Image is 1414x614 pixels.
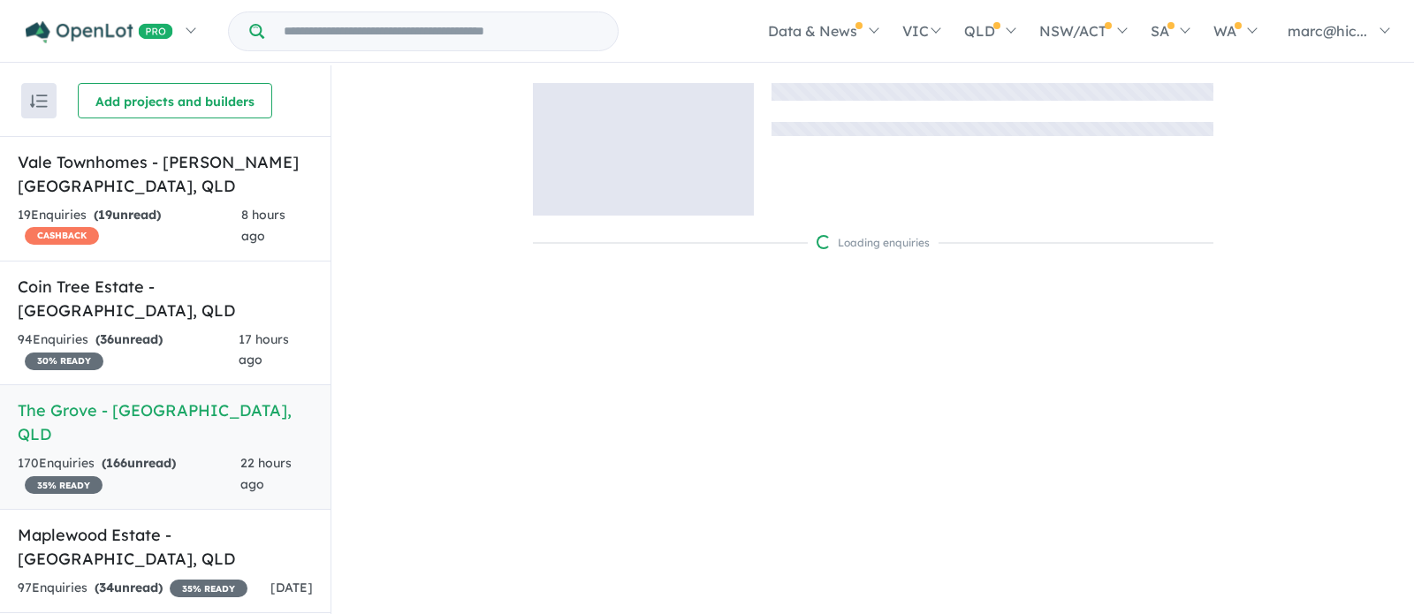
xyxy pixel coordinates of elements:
strong: ( unread) [102,455,176,471]
span: 35 % READY [170,580,247,597]
span: marc@hic... [1288,22,1367,40]
span: 17 hours ago [239,331,289,368]
div: 19 Enquir ies [18,205,241,247]
div: 170 Enquir ies [18,453,240,496]
h5: Maplewood Estate - [GEOGRAPHIC_DATA] , QLD [18,523,313,571]
strong: ( unread) [94,207,161,223]
strong: ( unread) [95,331,163,347]
span: 36 [100,331,114,347]
div: 97 Enquir ies [18,578,247,599]
span: 30 % READY [25,352,103,370]
span: [DATE] [270,580,313,595]
button: Add projects and builders [78,83,272,118]
div: 94 Enquir ies [18,330,239,372]
span: 8 hours ago [241,207,285,244]
strong: ( unread) [95,580,163,595]
h5: Coin Tree Estate - [GEOGRAPHIC_DATA] , QLD [18,275,313,322]
span: 34 [99,580,114,595]
h5: The Grove - [GEOGRAPHIC_DATA] , QLD [18,398,313,446]
span: 166 [106,455,127,471]
img: Openlot PRO Logo White [26,21,173,43]
input: Try estate name, suburb, builder or developer [268,12,614,50]
span: 35 % READY [25,476,103,494]
span: 22 hours ago [240,455,292,492]
h5: Vale Townhomes - [PERSON_NAME][GEOGRAPHIC_DATA] , QLD [18,150,313,198]
span: 19 [98,207,112,223]
span: CASHBACK [25,227,99,245]
div: Loading enquiries [817,234,930,252]
img: sort.svg [30,95,48,108]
